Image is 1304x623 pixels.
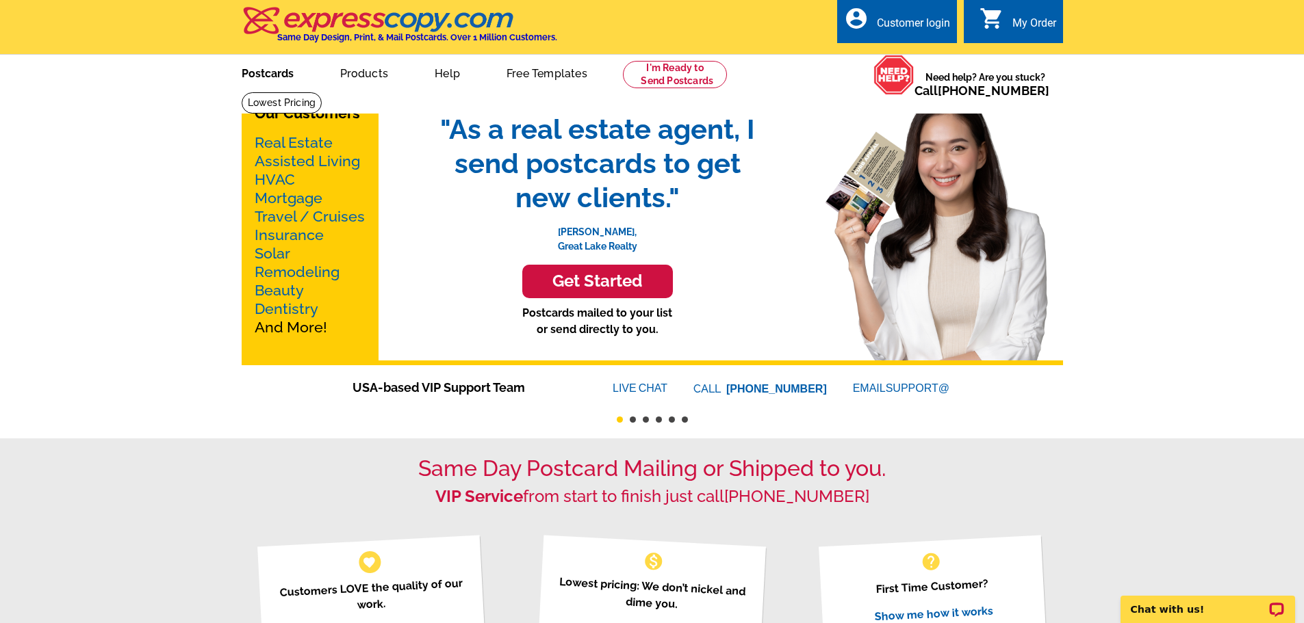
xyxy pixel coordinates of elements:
p: Lowest pricing: We don’t nickel and dime you. [555,574,749,617]
h4: Same Day Design, Print, & Mail Postcards. Over 1 Million Customers. [277,32,557,42]
span: Call [915,83,1049,98]
p: First Time Customer? [836,574,1029,600]
a: LIVECHAT [613,382,667,394]
p: Postcards mailed to your list or send directly to you. [426,305,769,338]
button: 4 of 6 [656,416,662,423]
a: EMAILSUPPORT@ [853,382,951,394]
i: shopping_cart [980,6,1004,31]
a: Beauty [255,282,304,299]
a: Travel / Cruises [255,208,365,225]
i: account_circle [844,6,869,31]
button: 3 of 6 [643,416,649,423]
a: Assisted Living [255,153,360,170]
a: Remodeling [255,263,340,280]
a: Help [413,56,482,88]
div: Customer login [877,16,950,36]
a: Show me how it works [874,604,993,623]
strong: VIP Service [435,486,523,506]
a: Insurance [255,226,324,243]
iframe: LiveChat chat widget [1112,580,1304,623]
a: [PHONE_NUMBER] [726,383,827,395]
a: Free Templates [485,56,609,88]
a: Products [318,56,411,88]
a: shopping_cart My Order [980,15,1056,32]
button: 2 of 6 [630,416,636,423]
a: HVAC [255,171,295,188]
a: Postcards [220,56,316,88]
font: LIVE [613,380,639,397]
h3: Get Started [539,271,656,291]
span: monetization_on [643,551,665,572]
a: Solar [255,245,290,262]
span: Need help? Are you stuck? [915,70,1056,98]
div: My Order [1012,16,1056,36]
img: help [873,55,915,95]
button: 5 of 6 [669,416,675,423]
a: Dentistry [255,300,318,317]
span: USA-based VIP Support Team [353,378,572,397]
p: And More! [255,133,366,336]
button: 6 of 6 [682,416,688,423]
a: Same Day Design, Print, & Mail Postcards. Over 1 Million Customers. [242,16,557,42]
a: Get Started [426,265,769,298]
span: favorite [362,555,376,570]
a: [PHONE_NUMBER] [724,486,869,506]
p: [PERSON_NAME], Great Lake Realty [426,215,769,254]
font: CALL [693,381,723,397]
h2: from start to finish just call [242,487,1063,507]
font: SUPPORT@ [886,380,951,397]
button: 1 of 6 [617,416,623,423]
a: [PHONE_NUMBER] [938,83,1049,98]
a: account_circle Customer login [844,15,950,32]
a: Mortgage [255,189,322,207]
p: Customers LOVE the quality of our work. [274,575,468,618]
span: help [920,551,942,572]
h1: Same Day Postcard Mailing or Shipped to you. [242,455,1063,481]
a: Real Estate [255,134,333,151]
span: "As a real estate agent, I send postcards to get new clients." [426,112,769,215]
